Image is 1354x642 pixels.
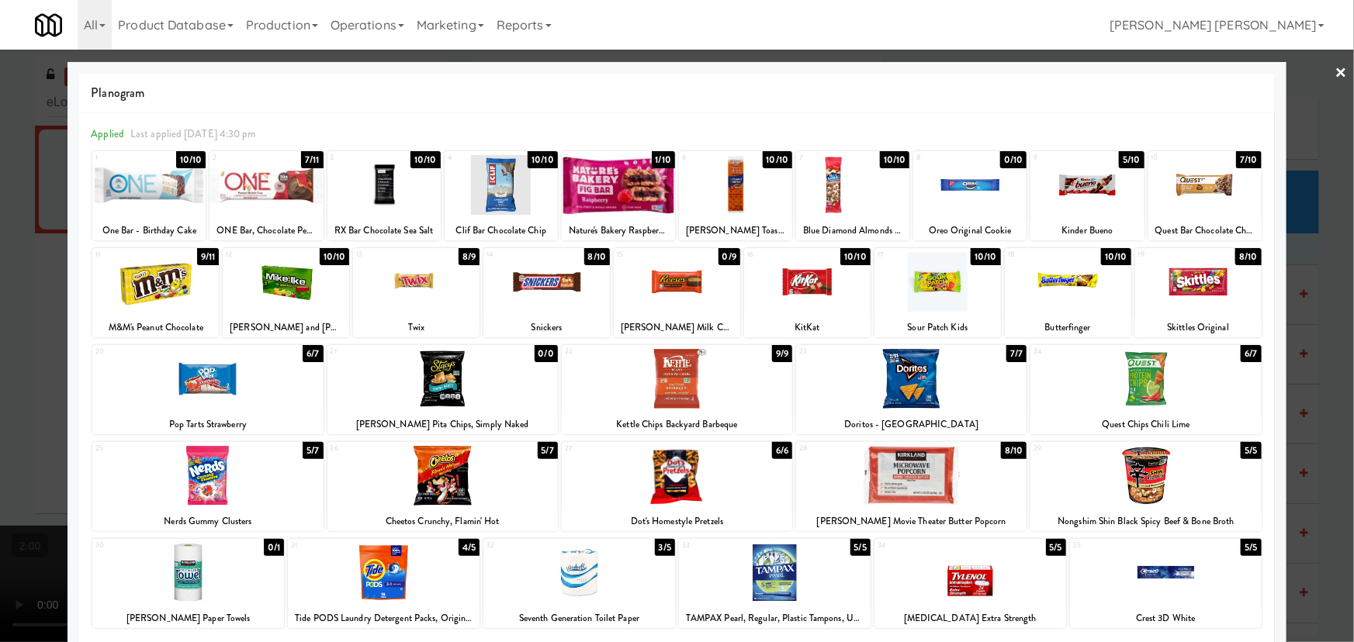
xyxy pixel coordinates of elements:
[1007,318,1129,337] div: Butterfinger
[880,151,910,168] div: 10/10
[95,609,282,628] div: [PERSON_NAME] Paper Towels
[564,221,673,240] div: Nature's Bakery Raspberry Fig Bar
[1151,221,1259,240] div: Quest Bar Chocolate Chip Cookie Dough
[565,442,677,455] div: 27
[1030,221,1144,240] div: Kinder Bueno
[1033,221,1141,240] div: Kinder Bueno
[798,221,907,240] div: Blue Diamond Almonds Smokehouse
[565,345,677,358] div: 22
[564,415,790,434] div: Kettle Chips Backyard Barbeque
[288,609,480,628] div: Tide PODS Laundry Detergent Packs, Original Scent, 16 Count
[538,442,558,459] div: 5/7
[327,151,441,240] div: 310/10RX Bar Chocolate Sea Salt
[223,318,349,337] div: [PERSON_NAME] and [PERSON_NAME] Original
[1148,151,1262,240] div: 107/10Quest Bar Chocolate Chip Cookie Dough
[92,221,206,240] div: One Bar - Birthday Cake
[877,318,999,337] div: Sour Patch Kids
[874,539,1066,628] div: 345/5[MEDICAL_DATA] Extra Strength
[448,151,501,164] div: 4
[264,539,284,556] div: 0/1
[445,151,558,240] div: 410/10Clif Bar Chocolate Chip
[763,151,793,168] div: 10/10
[95,151,149,164] div: 1
[1006,345,1027,362] div: 7/7
[565,151,618,164] div: 5
[288,539,480,628] div: 314/5Tide PODS Laundry Detergent Packs, Original Scent, 16 Count
[327,345,558,434] div: 210/0[PERSON_NAME] Pita Chips, Simply Naked
[92,415,323,434] div: Pop Tarts Strawberry
[562,512,792,531] div: Dot's Homestyle Pretzels
[772,345,792,362] div: 9/9
[614,318,740,337] div: [PERSON_NAME] Milk Chocolate Peanut Butter
[747,248,807,261] div: 16
[353,248,480,337] div: 138/9Twix
[1119,151,1144,168] div: 5/10
[1033,512,1259,531] div: Nongshim Shin Black Spicy Beef & Bone Broth
[562,221,675,240] div: Nature's Bakery Raspberry Fig Bar
[327,442,558,531] div: 265/7Cheetos Crunchy, Flamin' Hot
[95,318,216,337] div: M&M's Peanut Chocolate
[681,609,868,628] div: TAMPAX Pearl, Regular, Plastic Tampons, Unscented
[95,415,320,434] div: Pop Tarts Strawberry
[355,318,477,337] div: Twix
[459,248,480,265] div: 8/9
[1034,345,1146,358] div: 24
[746,318,868,337] div: KitKat
[1335,50,1348,98] a: ×
[291,539,383,552] div: 31
[95,221,203,240] div: One Bar - Birthday Cake
[327,415,558,434] div: [PERSON_NAME] Pita Chips, Simply Naked
[798,512,1024,531] div: [PERSON_NAME] Movie Theater Butter Popcorn
[1034,442,1146,455] div: 29
[1241,539,1261,556] div: 5/5
[92,248,219,337] div: 119/11M&M's Peanut Chocolate
[796,442,1027,531] div: 288/10[PERSON_NAME] Movie Theater Butter Popcorn
[878,539,970,552] div: 34
[486,609,673,628] div: Seventh Generation Toilet Paper
[796,221,909,240] div: Blue Diamond Almonds Smokehouse
[483,609,675,628] div: Seventh Generation Toilet Paper
[1005,318,1131,337] div: Butterfinger
[92,151,206,240] div: 110/10One Bar - Birthday Cake
[447,221,556,240] div: Clif Bar Chocolate Chip
[1135,248,1262,337] div: 198/10Skittles Original
[564,512,790,531] div: Dot's Homestyle Pretzels
[682,539,774,552] div: 33
[487,539,579,552] div: 32
[486,318,608,337] div: Snickers
[1070,609,1262,628] div: Crest 3D White
[1235,248,1261,265] div: 8/10
[772,442,792,459] div: 6/6
[1030,415,1261,434] div: Quest Chips Chili Lime
[327,221,441,240] div: RX Bar Chocolate Sea Salt
[878,248,937,261] div: 17
[356,248,416,261] div: 13
[303,345,323,362] div: 6/7
[483,248,610,337] div: 148/10Snickers
[796,512,1027,531] div: [PERSON_NAME] Movie Theater Butter Popcorn
[35,12,62,39] img: Micromart
[95,345,208,358] div: 20
[850,539,871,556] div: 5/5
[617,248,677,261] div: 15
[1241,345,1261,362] div: 6/7
[301,151,323,168] div: 7/11
[91,126,124,141] span: Applied
[719,248,740,265] div: 0/9
[95,248,155,261] div: 11
[799,151,853,164] div: 7
[330,512,556,531] div: Cheetos Crunchy, Flamin' Hot
[1030,345,1261,434] div: 246/7Quest Chips Chili Lime
[331,151,384,164] div: 3
[331,442,443,455] div: 26
[95,442,208,455] div: 25
[874,318,1001,337] div: Sour Patch Kids
[652,151,675,168] div: 1/10
[210,221,323,240] div: ONE Bar, Chocolate Peanut Butter Cup
[223,248,349,337] div: 1210/10[PERSON_NAME] and [PERSON_NAME] Original
[483,539,675,628] div: 323/5Seventh Generation Toilet Paper
[327,512,558,531] div: Cheetos Crunchy, Flamin' Hot
[92,539,284,628] div: 300/1[PERSON_NAME] Paper Towels
[874,248,1001,337] div: 1710/10Sour Patch Kids
[616,318,738,337] div: [PERSON_NAME] Milk Chocolate Peanut Butter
